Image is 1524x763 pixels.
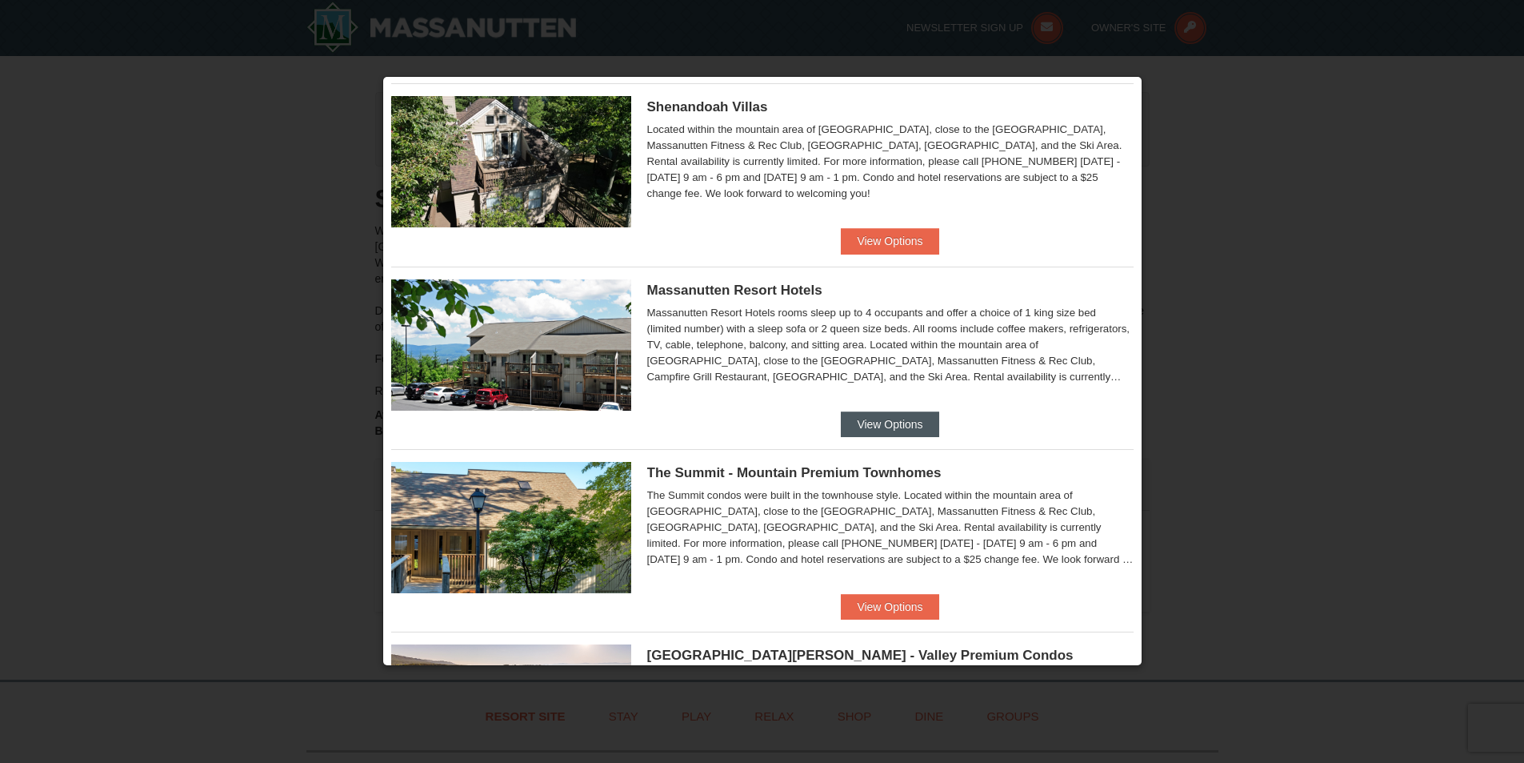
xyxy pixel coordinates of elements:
div: The Summit condos were built in the townhouse style. Located within the mountain area of [GEOGRAP... [647,488,1134,568]
span: The Summit - Mountain Premium Townhomes [647,465,942,480]
img: 19219026-1-e3b4ac8e.jpg [391,279,631,411]
button: View Options [841,412,938,437]
img: 19219019-2-e70bf45f.jpg [391,96,631,227]
span: [GEOGRAPHIC_DATA][PERSON_NAME] - Valley Premium Condos [647,648,1074,663]
button: View Options [841,594,938,620]
div: Massanutten Resort Hotels rooms sleep up to 4 occupants and offer a choice of 1 king size bed (li... [647,305,1134,385]
div: Located within the mountain area of [GEOGRAPHIC_DATA], close to the [GEOGRAPHIC_DATA], Massanutte... [647,122,1134,202]
button: View Options [841,228,938,254]
span: Massanutten Resort Hotels [647,283,822,298]
img: 19219034-1-0eee7e00.jpg [391,462,631,593]
span: Shenandoah Villas [647,99,768,114]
